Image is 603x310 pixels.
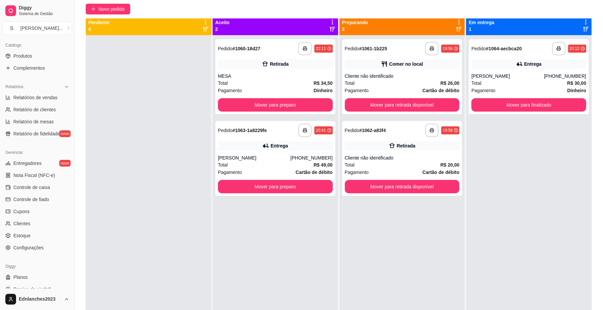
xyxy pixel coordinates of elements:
[345,79,355,87] span: Total
[3,284,72,295] a: Precisa de ajuda?
[218,98,333,112] button: Mover para preparo
[218,46,233,51] span: Pedido
[544,73,586,79] div: [PHONE_NUMBER]
[342,19,368,26] p: Preparando
[469,19,494,26] p: Em entrega
[20,25,63,32] div: [PERSON_NAME] ...
[86,4,130,14] button: Novo pedido
[290,154,332,161] div: [PHONE_NUMBER]
[359,128,386,133] strong: # 1062-a83f4
[3,51,72,61] a: Produtos
[471,73,544,79] div: [PERSON_NAME]
[469,26,494,33] p: 1
[271,142,288,149] div: Entrega
[3,116,72,127] a: Relatório de mesas
[3,170,72,181] a: Nota Fiscal (NFC-e)
[3,21,72,35] button: Select a team
[345,128,360,133] span: Pedido
[3,92,72,103] a: Relatórios de vendas
[218,161,228,169] span: Total
[345,169,369,176] span: Pagamento
[232,46,260,51] strong: # 1060-18d27
[13,232,30,239] span: Estoque
[88,19,109,26] p: Pendente
[13,94,58,101] span: Relatórios de vendas
[345,87,369,94] span: Pagamento
[19,5,69,11] span: Diggy
[13,244,44,251] span: Configurações
[218,87,242,94] span: Pagamento
[3,158,72,169] a: Entregadoresnovo
[3,147,72,158] div: Gerenciar
[218,128,233,133] span: Pedido
[13,53,32,59] span: Produtos
[3,63,72,73] a: Complementos
[218,73,333,79] div: MESA
[19,296,61,302] span: Ednlanches2023
[13,220,30,227] span: Clientes
[567,88,586,93] strong: Dinheiro
[314,162,333,168] strong: R$ 49,00
[215,26,230,33] p: 2
[13,208,29,215] span: Cupons
[471,87,496,94] span: Pagamento
[296,170,332,175] strong: Cartão de débito
[3,218,72,229] a: Clientes
[345,154,460,161] div: Cliente não identificado
[218,154,291,161] div: [PERSON_NAME]
[316,46,326,51] div: 22:11
[13,184,50,191] span: Controle de caixa
[232,128,267,133] strong: # 1063-1a8229fe
[13,160,42,167] span: Entregadores
[345,46,360,51] span: Pedido
[13,65,45,71] span: Complementos
[570,46,580,51] div: 20:12
[314,88,333,93] strong: Dinheiro
[345,180,460,193] button: Mover para retirada disponível
[397,142,416,149] div: Retirada
[524,61,542,67] div: Entrega
[3,272,72,283] a: Planos
[443,46,453,51] div: 19:56
[13,118,54,125] span: Relatório de mesas
[13,172,55,179] span: Nota Fiscal (NFC-e)
[423,170,459,175] strong: Cartão de débito
[423,88,459,93] strong: Cartão de débito
[443,128,453,133] div: 19:58
[471,79,481,87] span: Total
[3,194,72,205] a: Controle de fiado
[91,7,96,11] span: plus
[471,46,486,51] span: Pedido
[215,19,230,26] p: Aceito
[316,128,326,133] div: 20:41
[486,46,522,51] strong: # 1064-aecbca20
[342,26,368,33] p: 2
[19,11,69,16] span: Sistema de Gestão
[440,80,459,86] strong: R$ 26,00
[3,291,72,307] button: Ednlanches2023
[13,130,60,137] span: Relatório de fidelidade
[98,5,125,13] span: Novo pedido
[3,206,72,217] a: Cupons
[3,242,72,253] a: Configurações
[3,182,72,193] a: Controle de caixa
[3,3,72,19] a: DiggySistema de Gestão
[345,73,460,79] div: Cliente não identificado
[3,230,72,241] a: Estoque
[218,79,228,87] span: Total
[218,180,333,193] button: Mover para preparo
[3,261,72,272] div: Diggy
[3,104,72,115] a: Relatório de clientes
[567,80,586,86] strong: R$ 30,00
[13,106,56,113] span: Relatório de clientes
[13,274,28,281] span: Planos
[8,25,15,32] span: S
[13,286,51,293] span: Precisa de ajuda?
[314,80,333,86] strong: R$ 34,50
[471,98,586,112] button: Mover para finalizado
[270,61,289,67] div: Retirada
[345,161,355,169] span: Total
[440,162,459,168] strong: R$ 20,00
[218,169,242,176] span: Pagamento
[389,61,423,67] div: Comer no local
